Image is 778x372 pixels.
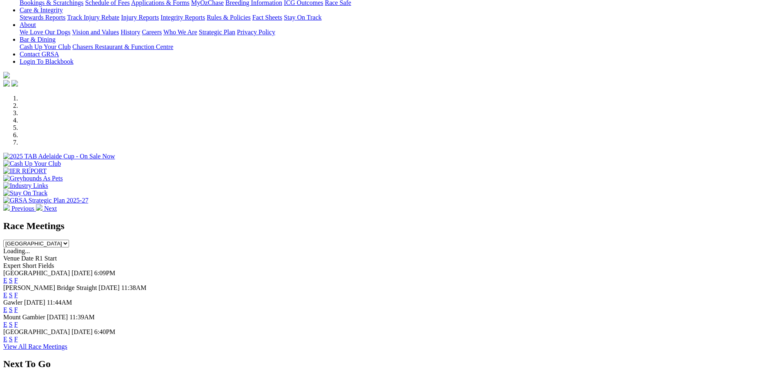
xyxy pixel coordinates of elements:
[14,306,18,313] a: F
[11,205,34,212] span: Previous
[20,29,70,36] a: We Love Our Dogs
[3,306,7,313] a: E
[20,43,775,51] div: Bar & Dining
[20,14,65,21] a: Stewards Reports
[20,21,36,28] a: About
[252,14,282,21] a: Fact Sheets
[199,29,235,36] a: Strategic Plan
[72,29,119,36] a: Vision and Values
[284,14,321,21] a: Stay On Track
[98,284,120,291] span: [DATE]
[121,284,147,291] span: 11:38AM
[120,29,140,36] a: History
[3,270,70,276] span: [GEOGRAPHIC_DATA]
[35,255,57,262] span: R1 Start
[20,43,71,50] a: Cash Up Your Club
[3,277,7,284] a: E
[3,189,47,197] img: Stay On Track
[3,160,61,167] img: Cash Up Your Club
[3,343,67,350] a: View All Race Meetings
[9,321,13,328] a: S
[3,247,30,254] span: Loading...
[9,292,13,298] a: S
[71,328,93,335] span: [DATE]
[3,292,7,298] a: E
[3,359,775,370] h2: Next To Go
[47,314,68,321] span: [DATE]
[161,14,205,21] a: Integrity Reports
[9,336,13,343] a: S
[94,270,116,276] span: 6:09PM
[69,314,95,321] span: 11:39AM
[3,182,48,189] img: Industry Links
[3,299,22,306] span: Gawler
[3,80,10,87] img: facebook.svg
[20,29,775,36] div: About
[38,262,54,269] span: Fields
[14,321,18,328] a: F
[24,299,45,306] span: [DATE]
[14,277,18,284] a: F
[3,262,21,269] span: Expert
[163,29,197,36] a: Who We Are
[3,221,775,232] h2: Race Meetings
[3,284,97,291] span: [PERSON_NAME] Bridge Straight
[3,167,47,175] img: IER REPORT
[3,255,20,262] span: Venue
[3,328,70,335] span: [GEOGRAPHIC_DATA]
[3,204,10,211] img: chevron-left-pager-white.svg
[20,7,63,13] a: Care & Integrity
[142,29,162,36] a: Careers
[3,72,10,78] img: logo-grsa-white.png
[94,328,116,335] span: 6:40PM
[14,336,18,343] a: F
[20,14,775,21] div: Care & Integrity
[3,336,7,343] a: E
[207,14,251,21] a: Rules & Policies
[3,153,115,160] img: 2025 TAB Adelaide Cup - On Sale Now
[121,14,159,21] a: Injury Reports
[22,262,37,269] span: Short
[67,14,119,21] a: Track Injury Rebate
[3,205,36,212] a: Previous
[9,277,13,284] a: S
[20,36,56,43] a: Bar & Dining
[14,292,18,298] a: F
[20,58,74,65] a: Login To Blackbook
[11,80,18,87] img: twitter.svg
[3,321,7,328] a: E
[237,29,275,36] a: Privacy Policy
[3,314,45,321] span: Mount Gambier
[71,270,93,276] span: [DATE]
[36,205,57,212] a: Next
[44,205,57,212] span: Next
[9,306,13,313] a: S
[3,197,88,204] img: GRSA Strategic Plan 2025-27
[36,204,42,211] img: chevron-right-pager-white.svg
[3,175,63,182] img: Greyhounds As Pets
[20,51,59,58] a: Contact GRSA
[47,299,72,306] span: 11:44AM
[72,43,173,50] a: Chasers Restaurant & Function Centre
[21,255,33,262] span: Date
